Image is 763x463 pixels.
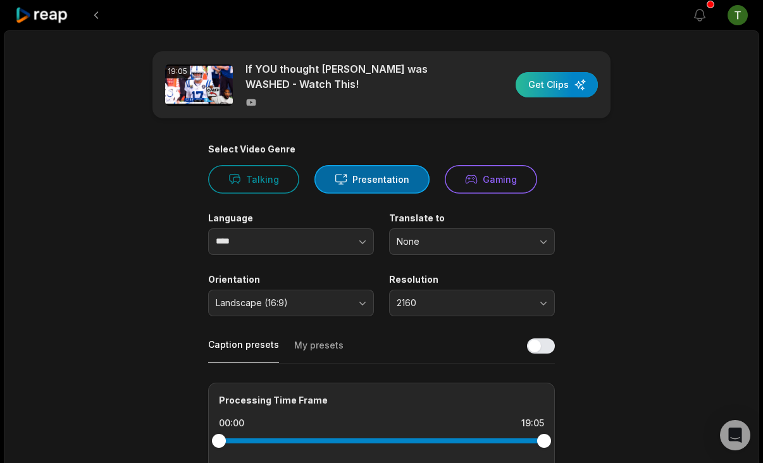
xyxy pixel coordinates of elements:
button: None [389,228,555,255]
div: Select Video Genre [208,144,555,155]
label: Orientation [208,274,374,285]
button: My presets [294,339,344,363]
div: 19:05 [165,65,190,78]
span: Landscape (16:9) [216,297,349,309]
button: Gaming [445,165,537,194]
button: 2160 [389,290,555,316]
button: Landscape (16:9) [208,290,374,316]
button: Talking [208,165,299,194]
button: Get Clips [516,72,598,97]
span: None [397,236,530,247]
div: 19:05 [521,417,544,429]
label: Language [208,213,374,224]
label: Resolution [389,274,555,285]
button: Caption presets [208,338,279,363]
button: Presentation [314,165,430,194]
div: Processing Time Frame [219,393,544,407]
label: Translate to [389,213,555,224]
p: If YOU thought [PERSON_NAME] was WASHED - Watch This! [245,61,464,92]
div: 00:00 [219,417,244,429]
div: Open Intercom Messenger [720,420,750,450]
span: 2160 [397,297,530,309]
